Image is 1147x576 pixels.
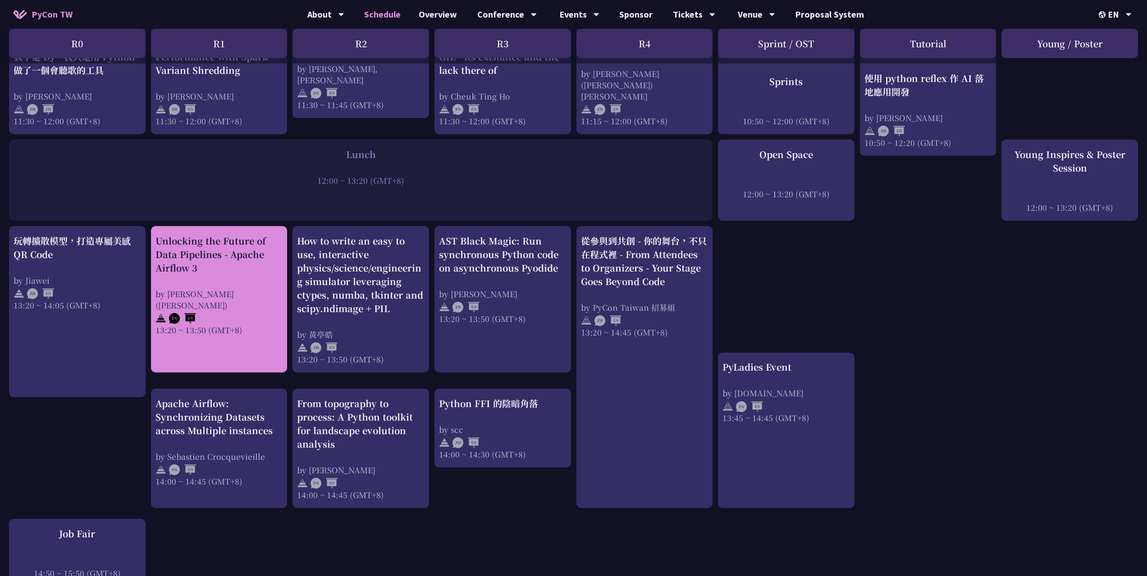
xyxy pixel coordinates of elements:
div: Unlocking the Future of Data Pipelines - Apache Airflow 3 [155,234,283,275]
div: by [PERSON_NAME] [297,464,425,476]
div: 13:45 ~ 14:45 (GMT+8) [722,412,850,423]
img: ENEN.5a408d1.svg [169,313,196,324]
img: ZHEN.371966e.svg [452,437,480,448]
img: ENEN.5a408d1.svg [169,464,196,475]
img: Locale Icon [1099,11,1108,18]
div: by [DOMAIN_NAME] [722,387,850,399]
div: 13:20 ~ 14:05 (GMT+8) [14,299,141,311]
img: svg+xml;base64,PHN2ZyB4bWxucz0iaHR0cDovL3d3dy53My5vcmcvMjAwMC9zdmciIHdpZHRoPSIyNCIgaGVpZ2h0PSIyNC... [155,104,166,115]
img: svg+xml;base64,PHN2ZyB4bWxucz0iaHR0cDovL3d3dy53My5vcmcvMjAwMC9zdmciIHdpZHRoPSIyNCIgaGVpZ2h0PSIyNC... [155,313,166,324]
div: 12:00 ~ 13:20 (GMT+8) [14,175,708,186]
a: Young Inspires & Poster Session 12:00 ~ 13:20 (GMT+8) [1006,148,1133,213]
div: Tutorial [860,29,996,58]
a: How to write an easy to use, interactive physics/science/engineering simulator leveraging ctypes,... [297,234,425,365]
a: AST Black Magic: Run synchronous Python code on asynchronous Pyodide by [PERSON_NAME] 13:20 ~ 13:... [439,234,567,365]
div: R1 [151,29,288,58]
a: Story About the Python GIL - its existance and the lack there of by Cheuk Ting Ho 11:30 ~ 12:00 (... [439,9,567,127]
img: ENEN.5a408d1.svg [311,88,338,99]
div: R0 [9,29,146,58]
div: 11:30 ~ 12:00 (GMT+8) [439,115,567,127]
div: Lunch [14,148,708,161]
a: Apache Airflow: Synchronizing Datasets across Multiple instances by Sebastien Crocquevieille 14:0... [155,397,283,500]
img: svg+xml;base64,PHN2ZyB4bWxucz0iaHR0cDovL3d3dy53My5vcmcvMjAwMC9zdmciIHdpZHRoPSIyNCIgaGVpZ2h0PSIyNC... [864,126,875,136]
img: svg+xml;base64,PHN2ZyB4bWxucz0iaHR0cDovL3d3dy53My5vcmcvMjAwMC9zdmciIHdpZHRoPSIyNCIgaGVpZ2h0PSIyNC... [581,104,592,115]
div: by [PERSON_NAME] [155,91,283,102]
div: 11:30 ~ 11:45 (GMT+8) [297,99,425,110]
img: svg+xml;base64,PHN2ZyB4bWxucz0iaHR0cDovL3d3dy53My5vcmcvMjAwMC9zdmciIHdpZHRoPSIyNCIgaGVpZ2h0PSIyNC... [14,288,24,299]
img: svg+xml;base64,PHN2ZyB4bWxucz0iaHR0cDovL3d3dy53My5vcmcvMjAwMC9zdmciIHdpZHRoPSIyNCIgaGVpZ2h0PSIyNC... [439,104,450,115]
img: Home icon of PyCon TW 2025 [14,10,27,19]
div: Apache Airflow: Synchronizing Datasets across Multiple instances [155,397,283,437]
img: ENEN.5a408d1.svg [594,104,621,115]
div: 從參與到共創 - 你的舞台，不只在程式裡 - From Attendees to Organizers - Your Stage Goes Beyond Code [581,234,708,288]
a: PyLadies Event by [DOMAIN_NAME] 13:45 ~ 14:45 (GMT+8) [722,360,850,500]
div: R3 [434,29,571,58]
div: by [PERSON_NAME] ([PERSON_NAME]) [155,288,283,311]
div: Young / Poster [1001,29,1138,58]
div: R2 [292,29,429,58]
div: 11:30 ~ 12:00 (GMT+8) [14,115,141,127]
div: by PyCon Taiwan 招募組 [581,302,708,313]
div: PyLadies Event [722,360,850,374]
div: 12:00 ~ 13:20 (GMT+8) [1006,202,1133,213]
div: by Sebastien Crocquevieille [155,451,283,462]
img: svg+xml;base64,PHN2ZyB4bWxucz0iaHR0cDovL3d3dy53My5vcmcvMjAwMC9zdmciIHdpZHRoPSIyNCIgaGVpZ2h0PSIyNC... [297,478,308,489]
img: ENEN.5a408d1.svg [452,302,480,313]
span: PyCon TW [32,8,73,21]
div: by scc [439,424,567,435]
div: Job Fair [14,527,141,540]
div: From topography to process: A Python toolkit for landscape evolution analysis [297,397,425,451]
div: 玩轉擴散模型，打造專屬美感 QR Code [14,234,141,261]
div: 13:20 ~ 13:50 (GMT+8) [155,324,283,336]
div: 12:00 ~ 13:20 (GMT+8) [722,188,850,200]
img: ENEN.5a408d1.svg [311,478,338,489]
div: Sprints [722,75,850,88]
div: Open Space [722,148,850,161]
img: svg+xml;base64,PHN2ZyB4bWxucz0iaHR0cDovL3d3dy53My5vcmcvMjAwMC9zdmciIHdpZHRoPSIyNCIgaGVpZ2h0PSIyNC... [297,88,308,99]
img: ENEN.5a408d1.svg [452,104,480,115]
div: 11:15 ~ 12:00 (GMT+8) [581,115,708,127]
div: by [PERSON_NAME] ([PERSON_NAME]) [PERSON_NAME] [581,68,708,102]
img: ZHZH.38617ef.svg [27,104,54,115]
img: ZHEN.371966e.svg [27,288,54,299]
img: svg+xml;base64,PHN2ZyB4bWxucz0iaHR0cDovL3d3dy53My5vcmcvMjAwMC9zdmciIHdpZHRoPSIyNCIgaGVpZ2h0PSIyNC... [439,302,450,313]
div: 14:00 ~ 14:45 (GMT+8) [297,489,425,500]
img: ENEN.5a408d1.svg [736,401,763,412]
div: by Jiawei [14,275,141,286]
img: svg+xml;base64,PHN2ZyB4bWxucz0iaHR0cDovL3d3dy53My5vcmcvMjAwMC9zdmciIHdpZHRoPSIyNCIgaGVpZ2h0PSIyNC... [155,464,166,475]
div: by Cheuk Ting Ho [439,91,567,102]
div: How to write an easy to use, interactive physics/science/engineering simulator leveraging ctypes,... [297,234,425,315]
a: Python FFI 的陰暗角落 by scc 14:00 ~ 14:30 (GMT+8) [439,397,567,460]
div: Young Inspires & Poster Session [1006,148,1133,175]
div: Sprint / OST [718,29,855,58]
div: by [PERSON_NAME] [14,91,141,102]
div: R4 [576,29,713,58]
div: 14:00 ~ 14:30 (GMT+8) [439,449,567,460]
img: svg+xml;base64,PHN2ZyB4bWxucz0iaHR0cDovL3d3dy53My5vcmcvMjAwMC9zdmciIHdpZHRoPSIyNCIgaGVpZ2h0PSIyNC... [297,342,308,353]
div: by [PERSON_NAME] [439,288,567,299]
div: by [PERSON_NAME] [864,112,992,123]
div: 13:20 ~ 13:50 (GMT+8) [439,313,567,324]
img: svg+xml;base64,PHN2ZyB4bWxucz0iaHR0cDovL3d3dy53My5vcmcvMjAwMC9zdmciIHdpZHRoPSIyNCIgaGVpZ2h0PSIyNC... [14,104,24,115]
div: 使用 python reflex 作 AI 落地應用開發 [864,72,992,99]
img: ZHEN.371966e.svg [594,315,621,326]
div: AST Black Magic: Run synchronous Python code on asynchronous Pyodide [439,234,567,275]
a: Open Space 12:00 ~ 13:20 (GMT+8) [722,148,850,213]
a: 從參與到共創 - 你的舞台，不只在程式裡 - From Attendees to Organizers - Your Stage Goes Beyond Code by PyCon Taiwan... [581,234,708,500]
img: svg+xml;base64,PHN2ZyB4bWxucz0iaHR0cDovL3d3dy53My5vcmcvMjAwMC9zdmciIHdpZHRoPSIyNCIgaGVpZ2h0PSIyNC... [439,437,450,448]
div: 10:50 ~ 12:20 (GMT+8) [864,137,992,148]
div: by [PERSON_NAME], [PERSON_NAME] [297,63,425,86]
div: 10:50 ~ 12:00 (GMT+8) [722,115,850,127]
img: ZHEN.371966e.svg [311,342,338,353]
div: 11:30 ~ 12:00 (GMT+8) [155,115,283,127]
div: 13:20 ~ 14:45 (GMT+8) [581,327,708,338]
div: Python FFI 的陰暗角落 [439,397,567,410]
div: by 黃亭皓 [297,329,425,340]
a: From Heavy to Speedy: Boosting OLAP Performance with Spark Variant Shredding by [PERSON_NAME] 11:... [155,9,283,127]
a: Unlocking the Future of Data Pipelines - Apache Airflow 3 by [PERSON_NAME] ([PERSON_NAME]) 13:20 ... [155,234,283,365]
img: svg+xml;base64,PHN2ZyB4bWxucz0iaHR0cDovL3d3dy53My5vcmcvMjAwMC9zdmciIHdpZHRoPSIyNCIgaGVpZ2h0PSIyNC... [722,401,733,412]
a: From topography to process: A Python toolkit for landscape evolution analysis by [PERSON_NAME] 14... [297,397,425,500]
a: 玩轉擴散模型，打造專屬美感 QR Code by Jiawei 13:20 ~ 14:05 (GMT+8) [14,234,141,390]
div: 13:20 ~ 13:50 (GMT+8) [297,354,425,365]
img: ZHEN.371966e.svg [169,104,196,115]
